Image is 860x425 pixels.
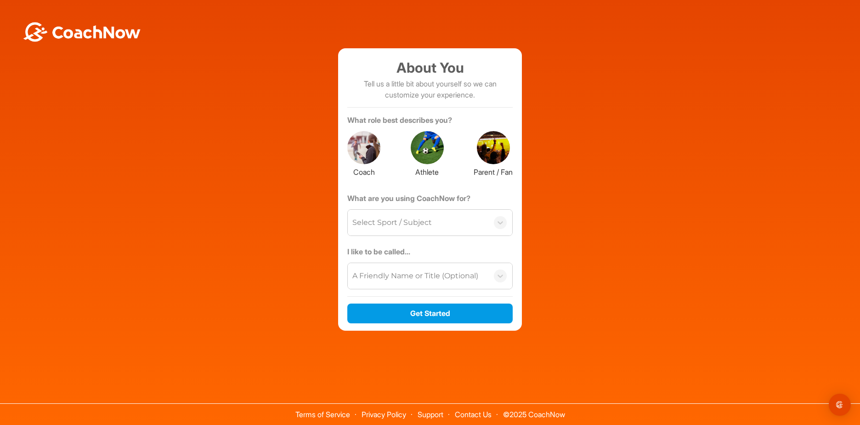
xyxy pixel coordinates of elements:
[347,57,513,78] h1: About You
[352,217,432,228] div: Select Sport / Subject
[347,304,513,323] button: Get Started
[418,410,443,419] a: Support
[295,410,350,419] a: Terms of Service
[347,246,513,261] label: I like to be called...
[498,404,570,418] span: © 2025 CoachNow
[22,22,141,42] img: BwLJSsUCoWCh5upNqxVrqldRgqLPVwmV24tXu5FoVAoFEpwwqQ3VIfuoInZCoVCoTD4vwADAC3ZFMkVEQFDAAAAAElFTkSuQmCC
[362,410,406,419] a: Privacy Policy
[455,410,492,419] a: Contact Us
[829,394,851,416] div: Open Intercom Messenger
[411,164,444,178] label: Athlete
[347,78,513,100] p: Tell us a little bit about yourself so we can customize your experience.
[474,164,513,178] label: Parent / Fan
[352,270,478,281] div: A Friendly Name or Title (Optional)
[347,115,513,129] label: What role best describes you?
[347,193,513,207] label: What are you using CoachNow for?
[347,164,380,178] label: Coach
